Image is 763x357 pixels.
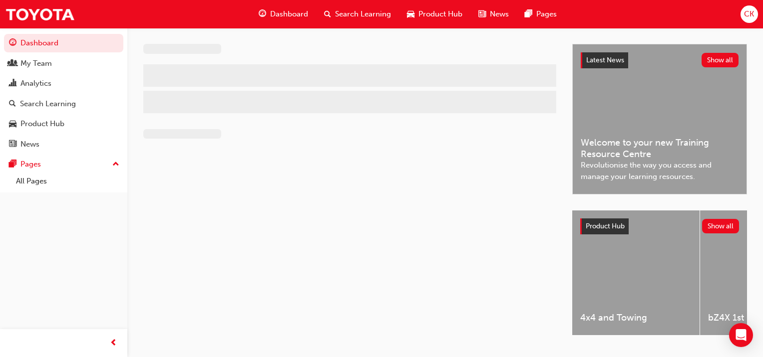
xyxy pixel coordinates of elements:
div: News [20,139,39,150]
span: news-icon [478,8,486,20]
a: News [4,135,123,154]
a: car-iconProduct Hub [399,4,470,24]
button: Pages [4,155,123,174]
span: Product Hub [418,8,462,20]
span: Product Hub [586,222,625,230]
span: Latest News [586,56,624,64]
div: Open Intercom Messenger [729,323,753,347]
a: 4x4 and Towing [572,210,700,335]
span: Search Learning [335,8,391,20]
button: Show all [702,53,739,67]
span: News [490,8,509,20]
span: car-icon [9,120,16,129]
a: All Pages [12,174,123,189]
a: search-iconSearch Learning [316,4,399,24]
a: news-iconNews [470,4,517,24]
span: chart-icon [9,79,16,88]
span: Revolutionise the way you access and manage your learning resources. [581,160,739,182]
div: Product Hub [20,118,64,130]
img: Trak [5,3,75,25]
div: Pages [20,159,41,170]
a: Product HubShow all [580,218,739,234]
a: My Team [4,54,123,73]
button: CK [741,5,758,23]
span: guage-icon [259,8,266,20]
span: search-icon [324,8,331,20]
span: prev-icon [110,337,117,350]
a: Product Hub [4,115,123,133]
span: search-icon [9,100,16,109]
span: pages-icon [9,160,16,169]
span: guage-icon [9,39,16,48]
span: car-icon [407,8,414,20]
div: Search Learning [20,98,76,110]
span: Dashboard [270,8,308,20]
a: pages-iconPages [517,4,565,24]
a: Latest NewsShow all [581,52,739,68]
a: Analytics [4,74,123,93]
div: My Team [20,58,52,69]
span: pages-icon [525,8,532,20]
div: Analytics [20,78,51,89]
a: guage-iconDashboard [251,4,316,24]
span: people-icon [9,59,16,68]
span: Pages [536,8,557,20]
span: CK [744,8,754,20]
span: up-icon [112,158,119,171]
a: Search Learning [4,95,123,113]
button: Show all [702,219,740,233]
a: Latest NewsShow allWelcome to your new Training Resource CentreRevolutionise the way you access a... [572,44,747,194]
span: news-icon [9,140,16,149]
span: 4x4 and Towing [580,312,692,324]
button: DashboardMy TeamAnalyticsSearch LearningProduct HubNews [4,32,123,155]
a: Dashboard [4,34,123,52]
span: Welcome to your new Training Resource Centre [581,137,739,160]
